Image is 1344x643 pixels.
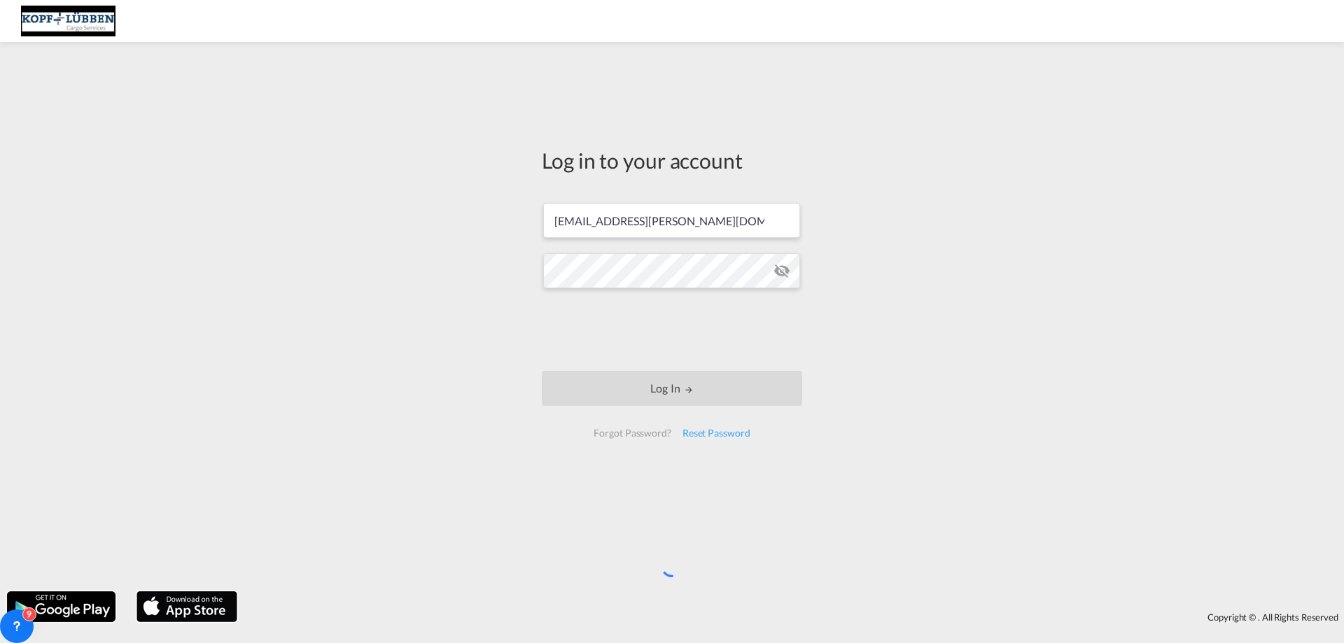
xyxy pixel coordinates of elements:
div: Reset Password [677,421,756,446]
button: LOGIN [542,371,802,406]
div: Forgot Password? [588,421,676,446]
img: google.png [6,590,117,623]
img: 25cf3bb0aafc11ee9c4fdbd399af7748.JPG [21,6,115,37]
input: Enter email/phone number [543,203,800,238]
md-icon: icon-eye-off [773,262,790,279]
div: Copyright © . All Rights Reserved [244,605,1344,629]
img: apple.png [135,590,239,623]
iframe: reCAPTCHA [566,302,778,357]
div: Log in to your account [542,146,802,175]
